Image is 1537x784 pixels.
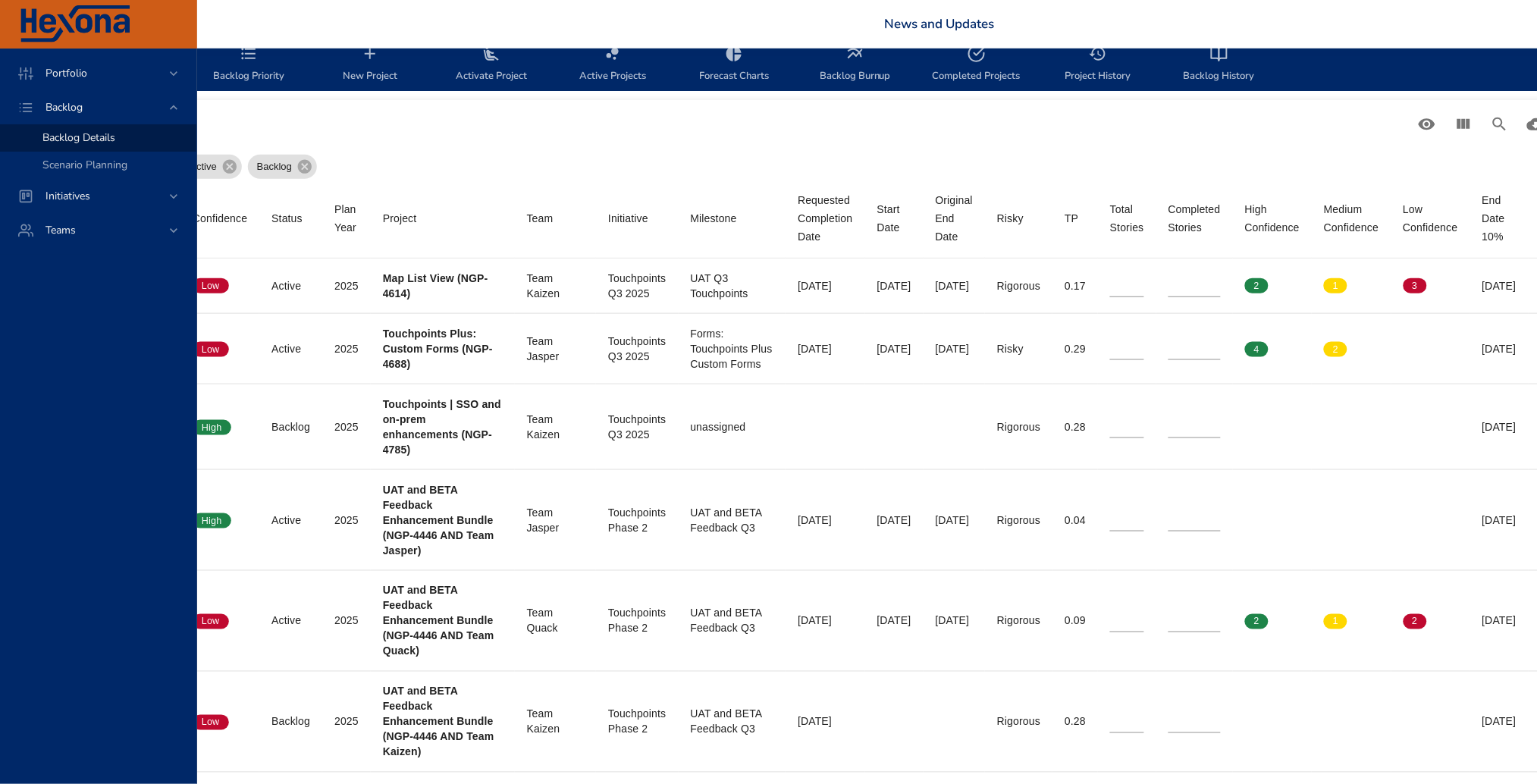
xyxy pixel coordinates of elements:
[798,191,852,246] div: Sort
[1110,200,1144,237] div: Sort
[318,45,422,85] span: New Project
[33,223,88,237] span: Teams
[1482,613,1517,629] div: [DATE]
[1245,200,1300,237] div: High Confidence
[1404,343,1427,356] span: 0
[997,714,1040,729] div: Rigorous
[691,505,774,535] div: UAT and BETA Feedback Q3
[798,513,852,528] div: [DATE]
[608,606,666,636] div: Touchpoints Phase 2
[527,209,584,227] span: Team
[691,707,774,737] div: UAT and BETA Feedback Q3
[608,505,666,535] div: Touchpoints Phase 2
[691,209,774,227] span: Milestone
[1065,341,1086,356] div: 0.29
[383,398,501,456] b: Touchpoints | SSO and on-prem enhancements (NGP-4785)
[608,412,666,442] div: Touchpoints Q3 2025
[383,209,503,227] span: Project
[383,585,494,657] b: UAT and BETA Feedback Enhancement Bundle (NGP-4446 AND Team Quack)
[193,209,247,227] div: Sort
[1482,106,1518,143] button: Search
[798,613,852,629] div: [DATE]
[383,328,493,370] b: Touchpoints Plus: Custom Forms (NGP-4688)
[1046,45,1150,85] span: Project History
[1245,279,1269,293] span: 2
[193,716,229,729] span: Low
[936,191,973,246] div: Sort
[193,514,231,528] span: High
[798,341,852,356] div: [DATE]
[691,419,774,434] div: unassigned
[936,278,973,293] div: [DATE]
[1482,341,1517,356] div: [DATE]
[383,685,494,758] b: UAT and BETA Feedback Enhancement Bundle (NGP-4446 AND Team Kaizen)
[936,613,973,629] div: [DATE]
[527,412,584,442] div: Team Kaizen
[527,334,584,364] div: Team Jasper
[94,112,1409,136] h6: Backlog Grid
[334,513,359,528] div: 2025
[1065,513,1086,528] div: 0.04
[527,505,584,535] div: Team Jasper
[1482,714,1517,729] div: [DATE]
[798,714,852,729] div: [DATE]
[997,278,1040,293] div: Rigorous
[527,707,584,737] div: Team Kaizen
[1482,191,1517,246] div: End Date 10%
[271,341,310,356] div: Active
[997,513,1040,528] div: Rigorous
[798,191,852,246] div: Requested Completion Date
[334,714,359,729] div: 2025
[1065,209,1078,227] div: TP
[334,200,359,237] div: Plan Year
[1065,714,1086,729] div: 0.28
[1482,419,1517,434] div: [DATE]
[884,15,994,33] a: News and Updates
[197,45,300,85] span: Backlog Priority
[271,714,310,729] div: Backlog
[804,45,907,85] span: Backlog Burnup
[1324,200,1379,237] div: Medium Confidence
[936,513,973,528] div: [DATE]
[936,191,973,246] div: Original End Date
[1065,419,1086,434] div: 0.28
[271,513,310,528] div: Active
[877,613,911,629] div: [DATE]
[1404,200,1458,237] div: Low Confidence
[334,341,359,356] div: 2025
[42,158,127,172] span: Scenario Planning
[1245,200,1300,237] div: Sort
[334,419,359,434] div: 2025
[1110,200,1144,237] span: Total Stories
[877,200,911,237] div: Start Date
[271,209,303,227] div: Sort
[925,45,1028,85] span: Completed Projects
[1404,200,1458,237] div: Sort
[877,513,911,528] div: [DATE]
[271,209,303,227] div: Status
[608,209,648,227] div: Initiative
[608,334,666,364] div: Touchpoints Q3 2025
[1245,514,1269,528] span: 0
[383,484,494,557] b: UAT and BETA Feedback Enhancement Bundle (NGP-4446 AND Team Jasper)
[33,100,95,114] span: Backlog
[1065,209,1078,227] div: Sort
[877,278,911,293] div: [DATE]
[997,419,1040,434] div: Rigorous
[1168,45,1271,85] span: Backlog History
[1245,615,1269,629] span: 2
[193,615,229,629] span: Low
[798,278,852,293] div: [DATE]
[527,271,584,301] div: Team Kaizen
[1324,200,1379,237] div: Sort
[440,45,543,85] span: Activate Project
[193,209,247,227] span: Confidence
[1168,200,1221,237] span: Completed Stories
[997,341,1040,356] div: Risky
